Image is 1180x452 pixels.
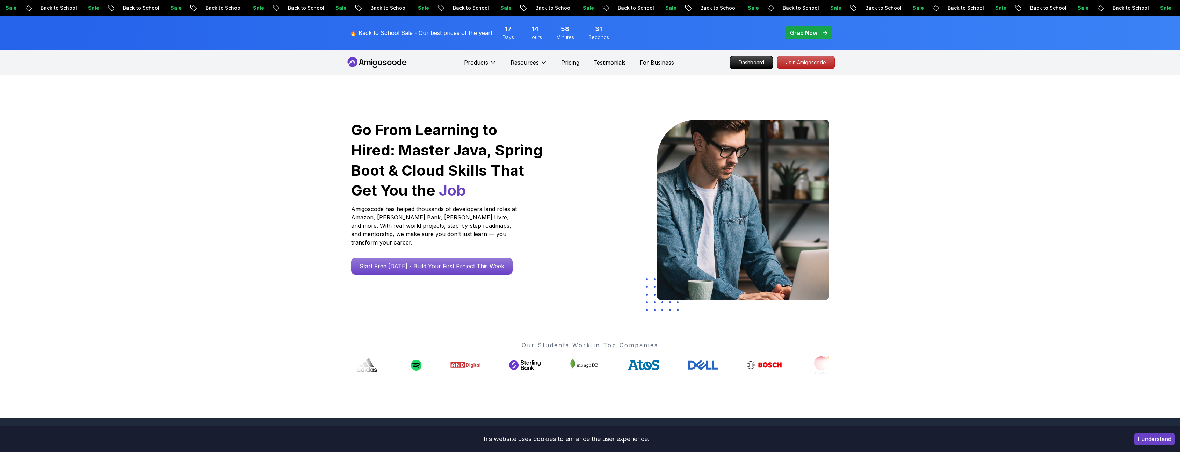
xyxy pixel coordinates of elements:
button: Products [464,58,497,72]
p: Back to School [560,5,607,12]
p: Our Students Work in Top Companies [351,341,829,349]
p: Dashboard [730,56,773,69]
p: Sale [360,5,382,12]
p: Back to School [147,5,195,12]
p: Sale [277,5,300,12]
p: Sale [690,5,712,12]
a: Testimonials [593,58,626,67]
p: Resources [511,58,539,67]
span: 14 Hours [531,24,538,34]
p: Sale [442,5,465,12]
span: Job [439,181,466,199]
p: Amigoscode has helped thousands of developers land roles at Amazon, [PERSON_NAME] Bank, [PERSON_N... [351,205,519,247]
p: Back to School [395,5,442,12]
p: Sale [30,5,52,12]
p: Sale [772,5,795,12]
p: Products [464,58,488,67]
p: Grab Now [790,29,817,37]
div: This website uses cookies to enhance the user experience. [5,431,1124,447]
span: 17 Days [505,24,512,34]
p: Back to School [1055,5,1102,12]
a: Dashboard [730,56,773,69]
h1: Go From Learning to Hired: Master Java, Spring Boot & Cloud Skills That Get You the [351,120,544,201]
span: Seconds [588,34,609,41]
p: Back to School [65,5,113,12]
p: Sale [1102,5,1124,12]
p: Back to School [312,5,360,12]
span: 58 Minutes [561,24,569,34]
span: Minutes [556,34,574,41]
p: 🔥 Back to School Sale - Our best prices of the year! [350,29,492,37]
span: 31 Seconds [595,24,602,34]
span: Days [502,34,514,41]
p: Back to School [230,5,277,12]
p: Sale [113,5,135,12]
a: Join Amigoscode [777,56,835,69]
p: Sale [855,5,877,12]
p: Sale [195,5,217,12]
p: Back to School [725,5,772,12]
button: Resources [511,58,547,72]
p: Sale [607,5,630,12]
a: Start Free [DATE] - Build Your First Project This Week [351,258,513,275]
p: Sale [937,5,960,12]
span: Hours [528,34,542,41]
a: Pricing [561,58,579,67]
p: Back to School [807,5,855,12]
img: hero [657,120,829,300]
p: Back to School [642,5,690,12]
a: For Business [640,58,674,67]
p: Back to School [890,5,937,12]
p: Back to School [972,5,1020,12]
p: Sale [525,5,547,12]
p: Back to School [477,5,525,12]
button: Accept cookies [1134,433,1175,445]
p: Sale [1020,5,1042,12]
